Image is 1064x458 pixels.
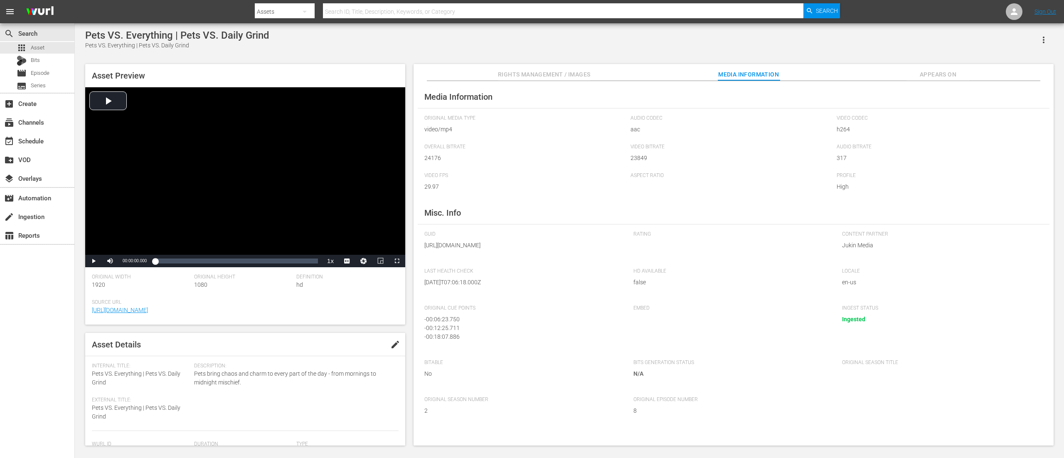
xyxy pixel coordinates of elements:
[4,193,14,203] span: Automation
[424,208,461,218] span: Misc. Info
[372,255,389,267] button: Picture-in-Picture
[842,316,865,323] span: Ingested
[4,174,14,184] span: Overlays
[837,172,1039,179] span: Profile
[842,231,1039,238] span: Content Partner
[17,68,27,78] span: Episode
[424,92,493,102] span: Media Information
[498,69,590,80] span: Rights Management / Images
[633,406,830,415] span: 8
[85,255,102,267] button: Play
[31,44,44,52] span: Asset
[194,363,394,369] span: Description:
[17,81,27,91] span: Series
[123,259,147,263] span: 00:00:00.000
[4,231,14,241] span: Reports
[424,115,626,122] span: Original Media Type
[92,340,141,350] span: Asset Details
[424,315,617,324] div: - 00:06:23.750
[102,255,118,267] button: Mute
[85,87,405,267] div: Video Player
[837,154,1039,163] span: 317
[194,281,207,288] span: 1080
[296,274,394,281] span: Definition
[424,278,621,287] span: [DATE]T07:06:18.000Z
[194,369,394,387] span: Pets bring chaos and charm to every part of the day - from mornings to midnight mischief.
[424,406,621,415] span: 2
[816,3,838,18] span: Search
[842,278,1039,287] span: en-us
[633,231,830,238] span: Rating
[4,212,14,222] span: Ingestion
[424,305,621,312] span: Original Cue Points
[20,2,60,22] img: ans4CAIJ8jUAAAAAAAAAAAAAAAAAAAAAAAAgQb4GAAAAAAAAAAAAAAAAAAAAAAAAJMjXAAAAAAAAAAAAAAAAAAAAAAAAgAT5G...
[907,69,969,80] span: Appears On
[633,370,643,377] span: N/A
[31,81,46,90] span: Series
[424,154,626,163] span: 24176
[92,307,148,313] a: [URL][DOMAIN_NAME]
[92,397,190,404] span: External Title:
[322,255,339,267] button: Playback Rate
[837,144,1039,150] span: Audio Bitrate
[390,340,400,350] span: edit
[1034,8,1056,15] a: Sign Out
[17,43,27,53] span: Asset
[633,305,830,312] span: Embed
[92,274,190,281] span: Original Width
[92,363,190,369] span: Internal Title:
[424,125,626,134] span: video/mp4
[803,3,840,18] button: Search
[85,30,269,41] div: Pets VS. Everything | Pets VS. Daily Grind
[633,278,830,287] span: false
[355,255,372,267] button: Jump To Time
[4,155,14,165] span: VOD
[631,115,832,122] span: Audio Codec
[424,324,617,332] div: - 00:12:25.711
[92,71,145,81] span: Asset Preview
[424,144,626,150] span: Overall Bitrate
[633,360,830,366] span: Bits Generation Status
[837,182,1039,191] span: High
[296,281,303,288] span: hd
[633,268,830,275] span: HD Available
[92,441,190,448] span: Wurl Id
[424,396,621,403] span: Original Season Number
[92,370,180,386] span: Pets VS. Everything | Pets VS. Daily Grind
[17,56,27,66] div: Bits
[4,99,14,109] span: Create
[92,299,394,306] span: Source Url
[155,259,318,263] div: Progress Bar
[5,7,15,17] span: menu
[842,241,1039,250] span: Jukin Media
[424,360,621,366] span: Bitable
[424,231,621,238] span: GUID
[837,115,1039,122] span: Video Codec
[194,274,292,281] span: Original Height
[631,154,832,163] span: 23849
[424,332,617,341] div: - 00:18:07.886
[31,56,40,64] span: Bits
[424,182,626,191] span: 29.97
[842,305,1039,312] span: Ingest Status
[424,369,621,378] span: No
[631,125,832,134] span: aac
[842,360,1039,366] span: Original Season Title
[424,268,621,275] span: Last Health Check
[385,335,405,355] button: edit
[4,136,14,146] span: Schedule
[424,172,626,179] span: Video FPS
[631,144,832,150] span: Video Bitrate
[4,118,14,128] span: Channels
[194,441,292,448] span: Duration
[296,441,394,448] span: Type
[92,281,105,288] span: 1920
[842,268,1039,275] span: Locale
[633,396,830,403] span: Original Episode Number
[31,69,49,77] span: Episode
[837,125,1039,134] span: h264
[631,172,832,179] span: Aspect Ratio
[424,241,621,250] span: [URL][DOMAIN_NAME]
[92,404,180,420] span: Pets VS. Everything | Pets VS. Daily Grind
[389,255,405,267] button: Fullscreen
